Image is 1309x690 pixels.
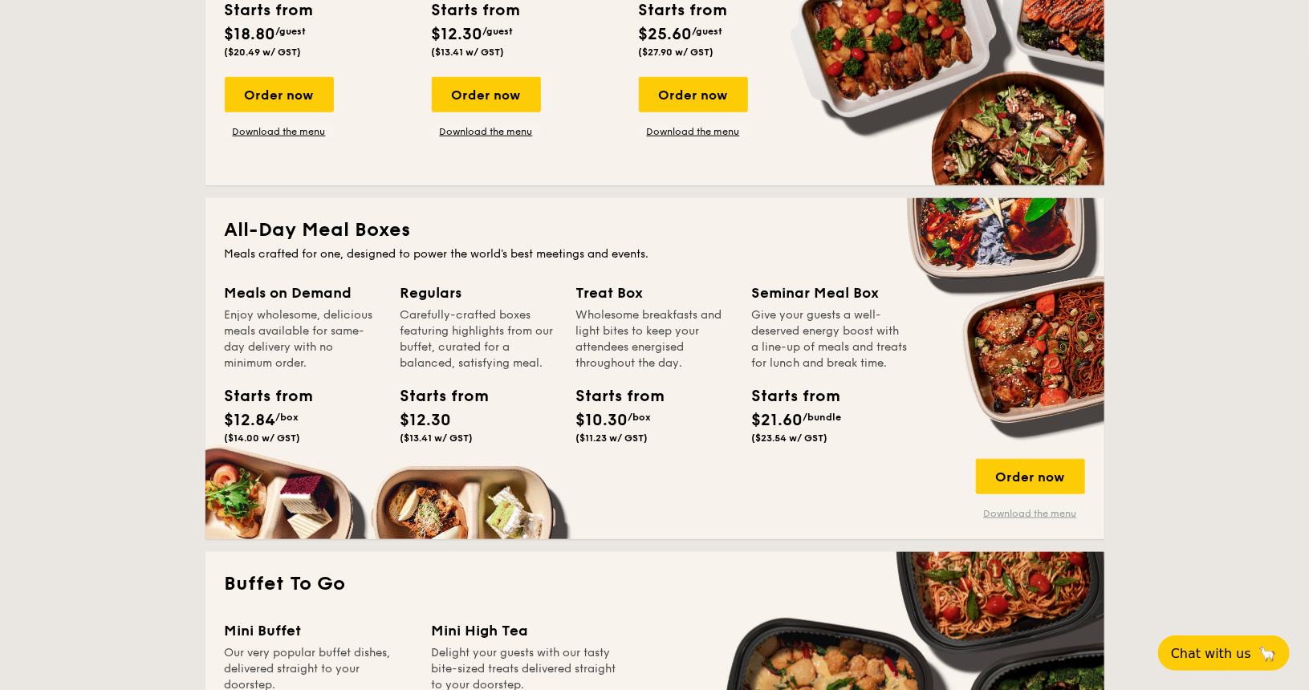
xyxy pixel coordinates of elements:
[752,432,828,444] span: ($23.54 w/ GST)
[693,26,723,37] span: /guest
[225,246,1085,262] div: Meals crafted for one, designed to power the world's best meetings and events.
[276,412,299,423] span: /box
[803,412,842,423] span: /bundle
[639,77,748,112] div: Order now
[576,411,628,430] span: $10.30
[400,411,452,430] span: $12.30
[483,26,514,37] span: /guest
[225,217,1085,243] h2: All-Day Meal Boxes
[639,125,748,138] a: Download the menu
[432,25,483,44] span: $12.30
[752,282,909,304] div: Seminar Meal Box
[400,307,557,371] div: Carefully-crafted boxes featuring highlights from our buffet, curated for a balanced, satisfying ...
[225,125,334,138] a: Download the menu
[225,571,1085,597] h2: Buffet To Go
[576,282,733,304] div: Treat Box
[576,307,733,371] div: Wholesome breakfasts and light bites to keep your attendees energised throughout the day.
[225,411,276,430] span: $12.84
[752,411,803,430] span: $21.60
[628,412,652,423] span: /box
[976,459,1085,494] div: Order now
[752,384,824,408] div: Starts from
[576,432,648,444] span: ($11.23 w/ GST)
[1171,646,1251,661] span: Chat with us
[432,619,620,642] div: Mini High Tea
[400,384,473,408] div: Starts from
[1158,635,1290,671] button: Chat with us🦙
[225,77,334,112] div: Order now
[639,47,714,58] span: ($27.90 w/ GST)
[432,125,541,138] a: Download the menu
[225,282,381,304] div: Meals on Demand
[225,384,297,408] div: Starts from
[225,619,413,642] div: Mini Buffet
[432,47,505,58] span: ($13.41 w/ GST)
[432,77,541,112] div: Order now
[276,26,307,37] span: /guest
[225,47,302,58] span: ($20.49 w/ GST)
[976,507,1085,520] a: Download the menu
[576,384,648,408] div: Starts from
[225,307,381,371] div: Enjoy wholesome, delicious meals available for same-day delivery with no minimum order.
[1258,644,1277,663] span: 🦙
[752,307,909,371] div: Give your guests a well-deserved energy boost with a line-up of meals and treats for lunch and br...
[639,25,693,44] span: $25.60
[400,432,474,444] span: ($13.41 w/ GST)
[400,282,557,304] div: Regulars
[225,25,276,44] span: $18.80
[225,432,301,444] span: ($14.00 w/ GST)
